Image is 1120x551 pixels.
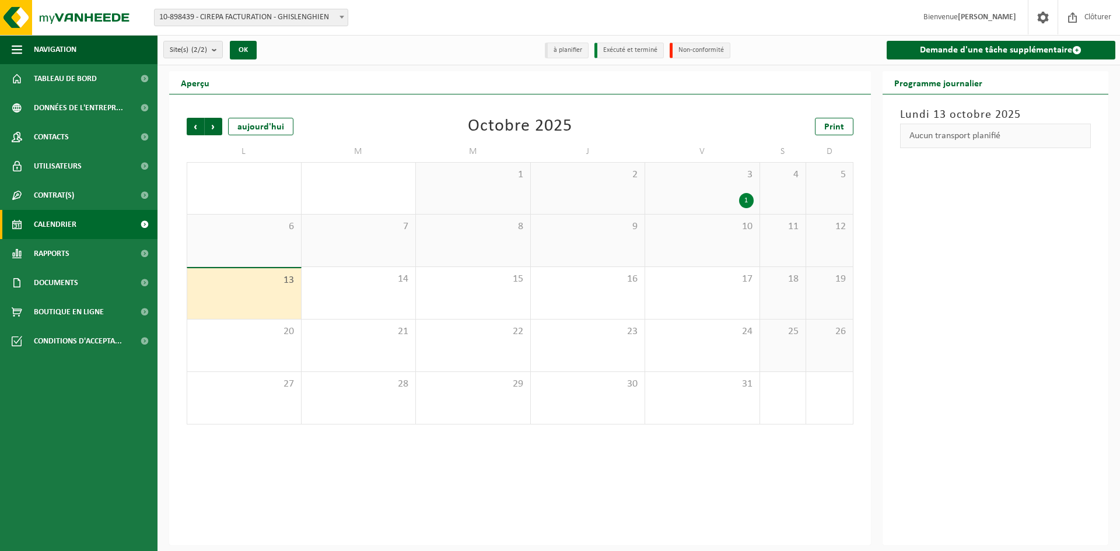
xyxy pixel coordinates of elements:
[228,118,293,135] div: aujourd'hui
[34,35,76,64] span: Navigation
[883,71,994,94] h2: Programme journalier
[34,152,82,181] span: Utilisateurs
[815,118,853,135] a: Print
[651,378,754,391] span: 31
[170,41,207,59] span: Site(s)
[900,106,1091,124] h3: Lundi 13 octobre 2025
[205,118,222,135] span: Suivant
[766,169,800,181] span: 4
[34,327,122,356] span: Conditions d'accepta...
[537,378,639,391] span: 30
[766,273,800,286] span: 18
[422,220,524,233] span: 8
[187,141,302,162] td: L
[34,297,104,327] span: Boutique en ligne
[307,273,410,286] span: 14
[34,93,123,122] span: Données de l'entrepr...
[806,141,853,162] td: D
[739,193,754,208] div: 1
[307,220,410,233] span: 7
[531,141,646,162] td: J
[651,169,754,181] span: 3
[887,41,1116,59] a: Demande d'une tâche supplémentaire
[34,64,97,93] span: Tableau de bord
[651,220,754,233] span: 10
[191,46,207,54] count: (2/2)
[594,43,664,58] li: Exécuté et terminé
[193,325,295,338] span: 20
[422,169,524,181] span: 1
[760,141,807,162] td: S
[645,141,760,162] td: V
[34,239,69,268] span: Rapports
[163,41,223,58] button: Site(s)(2/2)
[468,118,572,135] div: Octobre 2025
[812,325,846,338] span: 26
[154,9,348,26] span: 10-898439 - CIREPA FACTURATION - GHISLENGHIEN
[537,273,639,286] span: 16
[230,41,257,59] button: OK
[651,325,754,338] span: 24
[812,169,846,181] span: 5
[824,122,844,132] span: Print
[537,220,639,233] span: 9
[545,43,589,58] li: à planifier
[34,210,76,239] span: Calendrier
[34,181,74,210] span: Contrat(s)
[422,273,524,286] span: 15
[422,378,524,391] span: 29
[193,274,295,287] span: 13
[958,13,1016,22] strong: [PERSON_NAME]
[307,325,410,338] span: 21
[416,141,531,162] td: M
[651,273,754,286] span: 17
[766,220,800,233] span: 11
[34,268,78,297] span: Documents
[537,169,639,181] span: 2
[812,220,846,233] span: 12
[155,9,348,26] span: 10-898439 - CIREPA FACTURATION - GHISLENGHIEN
[812,273,846,286] span: 19
[193,220,295,233] span: 6
[34,122,69,152] span: Contacts
[670,43,730,58] li: Non-conformité
[307,378,410,391] span: 28
[900,124,1091,148] div: Aucun transport planifié
[187,118,204,135] span: Précédent
[766,325,800,338] span: 25
[537,325,639,338] span: 23
[169,71,221,94] h2: Aperçu
[302,141,416,162] td: M
[422,325,524,338] span: 22
[193,378,295,391] span: 27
